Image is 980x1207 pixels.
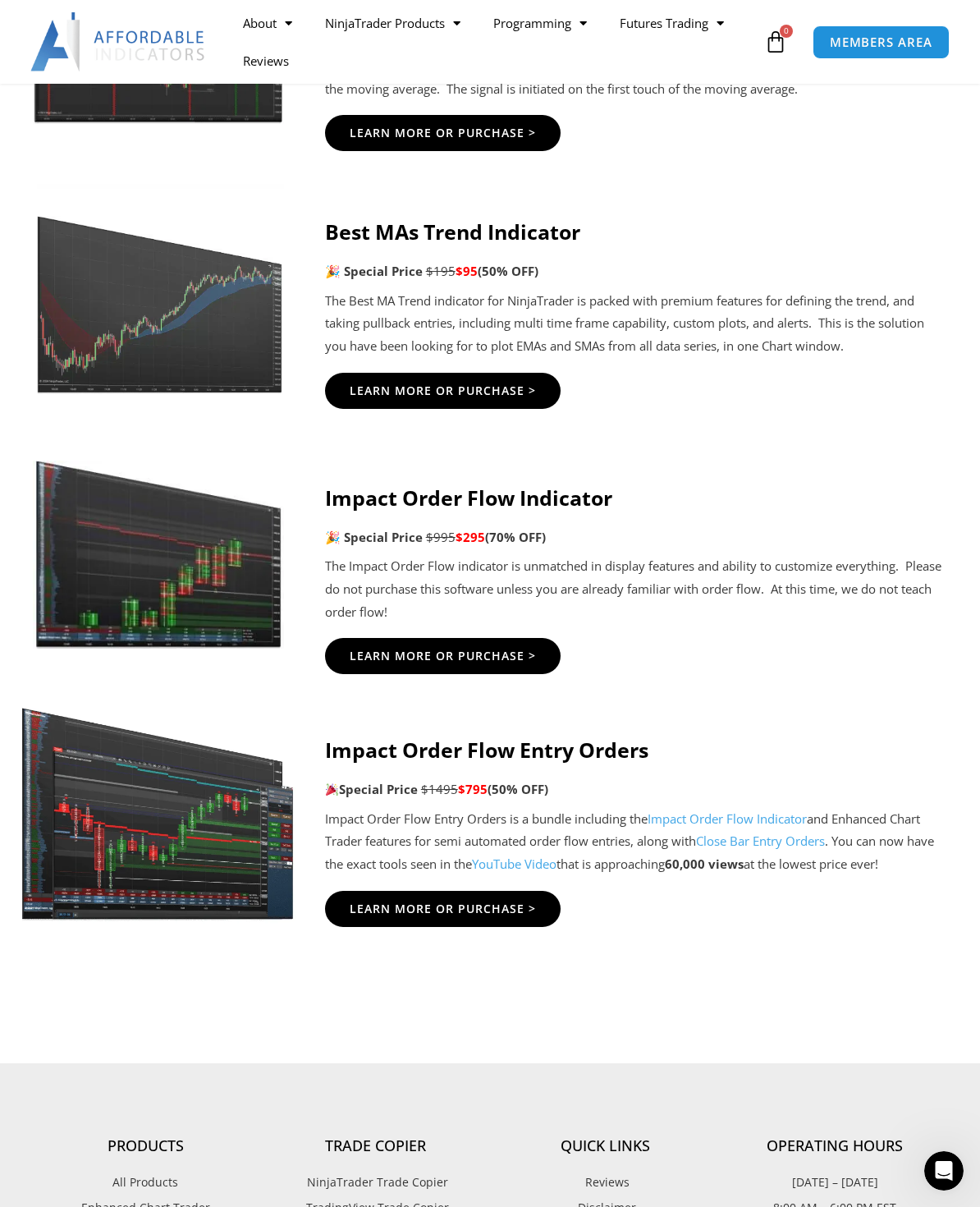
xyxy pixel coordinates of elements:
[648,810,807,827] a: Impact Order Flow Indicator
[478,263,538,279] b: (50% OFF)
[456,263,478,279] span: $95
[260,1172,490,1193] a: NinjaTrader Trade Copier
[326,783,338,796] img: 🎉
[485,529,546,545] b: (70% OFF)
[325,555,947,624] p: The Impact Order Flow indicator is unmatched in display features and ability to customize everyth...
[740,18,812,66] a: 0
[325,808,947,877] p: Impact Order Flow Entry Orders is a bundle including the and Enhanced Chart Trader features for s...
[227,4,309,42] a: About
[325,218,580,246] strong: Best MAs Trend Indicator
[488,781,548,797] b: (50% OFF)
[325,736,648,764] strong: Impact Order Flow Entry Orders
[227,42,305,80] a: Reviews
[325,290,947,359] p: The Best MA Trend indicator for NinjaTrader is packed with premium features for defining the tren...
[350,903,536,915] span: Learn More Or Purchase >
[477,4,603,42] a: Programming
[309,4,477,42] a: NinjaTrader Products
[458,781,488,797] span: $795
[325,529,423,545] strong: 🎉 Special Price
[303,1172,448,1193] span: NinjaTrader Trade Copier
[325,781,418,797] strong: Special Price
[325,115,561,151] a: Learn More Or Purchase >
[325,484,612,512] strong: Impact Order Flow Indicator
[421,781,458,797] span: $1495
[325,891,561,927] a: Learn More Or Purchase >
[350,127,536,139] span: Learn More Or Purchase >
[227,4,760,80] nav: Menu
[603,4,740,42] a: Futures Trading
[112,1172,178,1193] span: All Products
[33,461,284,649] img: TTPOrderFlow | Affordable Indicators – NinjaTrader
[426,263,456,279] span: $195
[426,529,456,545] span: $995
[325,263,423,279] strong: 🎉 Special Price
[30,12,207,71] img: LogoAI | Affordable Indicators – NinjaTrader
[30,1172,260,1193] a: All Products
[456,529,485,545] span: $295
[325,373,561,409] a: Learn More Or Purchase >
[21,688,296,925] img: Screenshot_1 | Affordable Indicators – NinjaTrader
[720,1137,950,1155] h4: Operating Hours
[350,650,536,662] span: Learn More Or Purchase >
[696,833,825,849] a: Close Bar Entry Orders
[720,1172,950,1193] p: [DATE] – [DATE]
[490,1172,720,1193] a: Reviews
[924,1151,964,1191] iframe: Intercom live chat
[813,25,950,59] a: MEMBERS AREA
[33,184,284,394] img: Best-MApng | Affordable Indicators – NinjaTrader
[490,1137,720,1155] h4: Quick Links
[581,1172,630,1193] span: Reviews
[30,1137,260,1155] h4: Products
[350,385,536,397] span: Learn More Or Purchase >
[665,856,744,872] strong: 60,000 views
[830,36,932,48] span: MEMBERS AREA
[325,638,561,674] a: Learn More Or Purchase >
[260,1137,490,1155] h4: Trade Copier
[780,25,793,38] span: 0
[472,856,556,872] a: YouTube Video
